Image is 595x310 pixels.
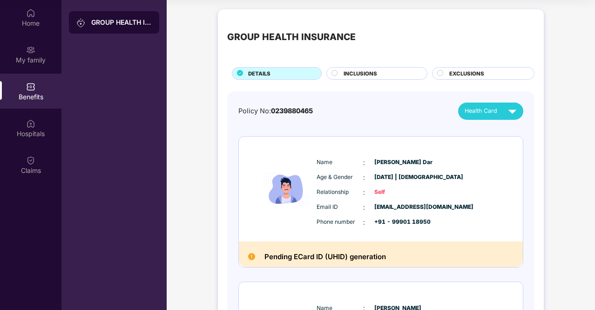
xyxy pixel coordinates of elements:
img: svg+xml;base64,PHN2ZyB3aWR0aD0iMjAiIGhlaWdodD0iMjAiIHZpZXdCb3g9IjAgMCAyMCAyMCIgZmlsbD0ibm9uZSIgeG... [26,45,35,55]
h2: Pending ECard ID (UHID) generation [264,251,386,263]
span: Email ID [317,203,363,212]
img: svg+xml;base64,PHN2ZyB4bWxucz0iaHR0cDovL3d3dy53My5vcmcvMjAwMC9zdmciIHZpZXdCb3g9IjAgMCAyNCAyNCIgd2... [504,103,521,119]
img: svg+xml;base64,PHN2ZyBpZD0iSG9zcGl0YWxzIiB4bWxucz0iaHR0cDovL3d3dy53My5vcmcvMjAwMC9zdmciIHdpZHRoPS... [26,119,35,128]
button: Health Card [458,103,523,120]
img: icon [258,151,314,227]
img: svg+xml;base64,PHN2ZyBpZD0iSG9tZSIgeG1sbnM9Imh0dHA6Ly93d3cudzMub3JnLzIwMDAvc3ZnIiB3aWR0aD0iMjAiIG... [26,8,35,18]
span: DETAILS [248,69,270,78]
img: svg+xml;base64,PHN2ZyB3aWR0aD0iMjAiIGhlaWdodD0iMjAiIHZpZXdCb3g9IjAgMCAyMCAyMCIgZmlsbD0ibm9uZSIgeG... [76,18,86,28]
img: svg+xml;base64,PHN2ZyBpZD0iQ2xhaW0iIHhtbG5zPSJodHRwOi8vd3d3LnczLm9yZy8yMDAwL3N2ZyIgd2lkdGg9IjIwIi... [26,156,35,165]
span: [DATE] | [DEMOGRAPHIC_DATA] [374,173,421,182]
div: Policy No: [238,106,313,117]
div: GROUP HEALTH INSURANCE [91,18,152,27]
span: : [363,217,365,227]
span: : [363,187,365,198]
span: +91 - 99901 18950 [374,218,421,227]
span: : [363,172,365,183]
span: INCLUSIONS [344,69,377,78]
span: Name [317,158,363,167]
span: EXCLUSIONS [449,69,484,78]
span: Phone number [317,218,363,227]
span: [EMAIL_ADDRESS][DOMAIN_NAME] [374,203,421,212]
img: Pending [248,253,255,260]
span: Relationship [317,188,363,197]
span: Self [374,188,421,197]
img: svg+xml;base64,PHN2ZyBpZD0iQmVuZWZpdHMiIHhtbG5zPSJodHRwOi8vd3d3LnczLm9yZy8yMDAwL3N2ZyIgd2lkdGg9Ij... [26,82,35,91]
span: Health Card [465,106,497,116]
span: [PERSON_NAME] Dar [374,158,421,167]
span: : [363,202,365,213]
span: 0239880465 [271,107,313,115]
span: Age & Gender [317,173,363,182]
span: : [363,158,365,168]
div: GROUP HEALTH INSURANCE [227,30,356,44]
